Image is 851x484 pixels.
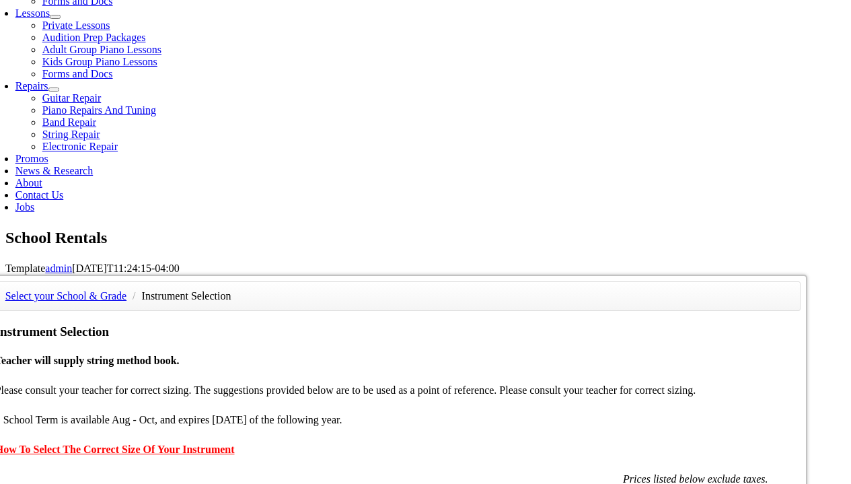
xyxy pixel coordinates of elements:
a: Adult Group Piano Lessons [42,44,161,55]
a: Select your School & Grade [5,290,126,302]
a: Band Repair [42,116,96,128]
a: Promos [15,153,48,164]
span: [DATE]T11:24:15-04:00 [72,263,179,274]
a: About [15,177,42,188]
li: Instrument Selection [142,287,231,306]
a: Audition Prep Packages [42,32,146,43]
a: Kids Group Piano Lessons [42,56,157,67]
a: Jobs [15,201,34,213]
a: Contact Us [15,189,64,201]
a: Lessons [15,7,50,19]
span: Template [5,263,45,274]
a: Piano Repairs And Tuning [42,104,156,116]
a: Electronic Repair [42,141,118,152]
a: String Repair [42,129,100,140]
button: Open submenu of Lessons [50,15,61,19]
button: Open submenu of Repairs [48,88,59,92]
a: Private Lessons [42,20,110,31]
a: Repairs [15,80,48,92]
a: admin [45,263,72,274]
span: / [129,290,139,302]
a: Guitar Repair [42,92,102,104]
a: Forms and Docs [42,68,113,79]
a: News & Research [15,165,94,176]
